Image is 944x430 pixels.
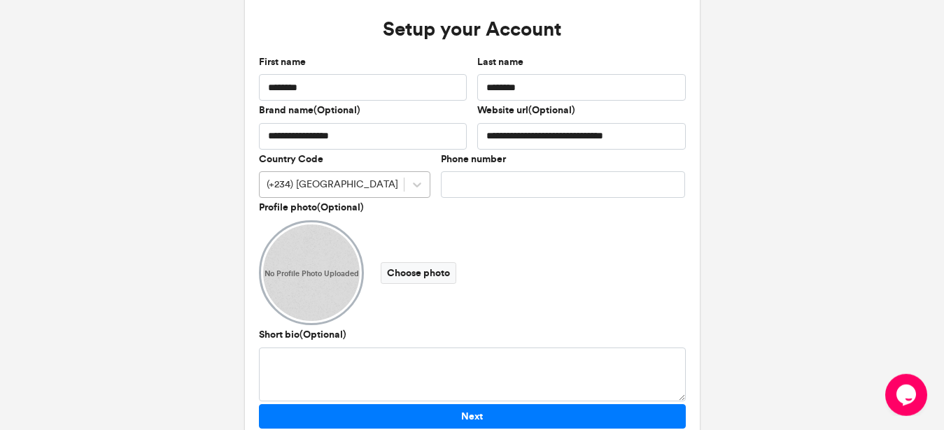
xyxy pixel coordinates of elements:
h3: Setup your Account [259,3,686,55]
label: Country Code [259,152,323,166]
iframe: chat widget [885,374,930,416]
label: Website url(Optional) [477,103,575,117]
label: Brand name(Optional) [259,103,360,117]
div: (+234) [GEOGRAPHIC_DATA] [267,178,398,192]
label: Profile photo(Optional) [259,201,364,215]
label: Short bio(Optional) [259,328,346,342]
img: User profile DP [259,220,364,325]
label: First name [259,55,306,69]
button: Next [259,404,686,429]
label: Phone number [441,152,506,166]
label: Choose photo [381,262,456,284]
label: Last name [477,55,523,69]
span: No Profile Photo Uploaded [265,268,359,279]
